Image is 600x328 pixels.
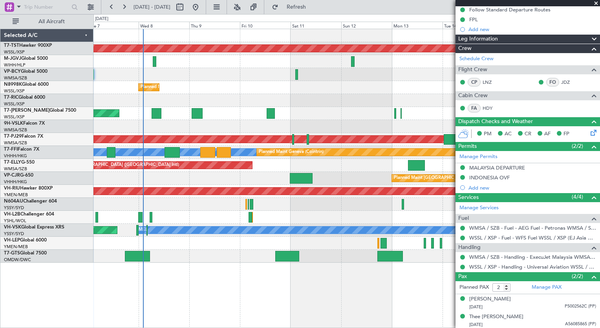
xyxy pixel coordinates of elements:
span: T7-RIC [4,95,18,100]
a: WIHH/HLP [4,62,26,68]
a: OMDW/DWC [4,257,31,263]
a: T7-RICGlobal 6000 [4,95,45,100]
span: N8998K [4,82,22,87]
span: T7-GTS [4,251,20,256]
a: WSSL / XSP - Handling - Universal Aviation WSSL / XSP [469,264,596,270]
span: Crew [458,44,472,53]
span: T7-ELLY [4,160,21,165]
a: YMEN/MEB [4,244,28,250]
a: M-JGVJGlobal 5000 [4,56,48,61]
a: YSSY/SYD [4,205,24,211]
span: Dispatch Checks and Weather [458,117,533,126]
span: VH-LEP [4,238,20,243]
a: VH-VSKGlobal Express XRS [4,225,64,230]
div: Wed 8 [139,22,189,29]
a: T7-GTSGlobal 7500 [4,251,47,256]
span: T7-FFI [4,147,18,152]
a: Schedule Crew [459,55,494,63]
span: VP-BCY [4,69,21,74]
input: Trip Number [24,1,69,13]
a: WSSL/XSP [4,49,25,55]
span: Flight Crew [458,65,487,74]
span: N604AU [4,199,23,204]
span: VH-RIU [4,186,20,191]
button: All Aircraft [9,15,85,28]
a: WMSA/SZB [4,127,27,133]
a: WSSL / XSP - Fuel - WFS Fuel WSSL / XSP (EJ Asia Only) [469,234,596,241]
a: VHHH/HKG [4,179,27,185]
a: YMEN/MEB [4,192,28,198]
a: HDY [483,105,500,112]
span: Leg Information [458,35,498,44]
a: VHHH/HKG [4,153,27,159]
a: T7-FFIFalcon 7X [4,147,39,152]
div: MEL [139,224,148,236]
div: Tue 7 [88,22,139,29]
span: P5002562C (PP) [565,303,596,310]
div: [PERSON_NAME] [469,295,511,303]
span: Services [458,193,479,202]
span: T7-TST [4,43,19,48]
span: M-JGVJ [4,56,21,61]
span: Fuel [458,214,469,223]
a: T7-[PERSON_NAME]Global 7500 [4,108,76,113]
a: WMSA/SZB [4,75,27,81]
div: MALAYSIA DEPARTURE [469,164,525,171]
a: VH-RIUHawker 800XP [4,186,53,191]
div: Add new [468,26,596,33]
a: Manage PAX [532,284,562,291]
a: YSSY/SYD [4,231,24,237]
span: Pax [458,272,467,281]
a: JDZ [561,79,579,86]
span: Handling [458,243,481,252]
span: PM [484,130,492,138]
div: INDONESIA OVF [469,174,510,181]
span: VP-CJR [4,173,20,178]
a: VH-LEPGlobal 6000 [4,238,47,243]
button: Refresh [268,1,315,13]
a: VP-BCYGlobal 5000 [4,69,48,74]
div: Sat 11 [291,22,341,29]
div: Mon 13 [392,22,443,29]
a: T7-PJ29Falcon 7X [4,134,43,139]
a: 9H-VSLKFalcon 7X [4,121,45,126]
div: Thee [PERSON_NAME] [469,313,523,321]
div: Planned Maint [GEOGRAPHIC_DATA] (Seletar) [141,81,233,93]
div: [DATE] [95,16,108,22]
div: FA [468,104,481,112]
span: Permits [458,142,477,151]
a: WSSL/XSP [4,101,25,107]
label: Planned PAX [459,284,489,291]
div: Sun 12 [341,22,392,29]
span: A56085865 (PP) [565,321,596,328]
div: Planned Maint [GEOGRAPHIC_DATA] ([GEOGRAPHIC_DATA] Intl) [394,172,525,184]
span: Refresh [280,4,313,10]
span: VH-L2B [4,212,20,217]
div: Follow Standard Departure Routes [469,6,551,13]
div: Tue 14 [443,22,493,29]
a: WMSA/SZB [4,166,27,172]
a: YSHL/WOL [4,218,26,224]
a: LNZ [483,79,500,86]
a: WSSL/XSP [4,88,25,94]
a: N8998KGlobal 6000 [4,82,49,87]
div: CP [468,78,481,87]
a: Manage Services [459,204,499,212]
a: Manage Permits [459,153,498,161]
span: AC [505,130,512,138]
a: WMSA / SZB - Fuel - AEG Fuel - Petronas WMSA / SZB (EJ Asia Only) [469,225,596,231]
span: 9H-VSLK [4,121,23,126]
div: Add new [468,184,596,191]
span: All Aircraft [20,19,83,24]
a: N604AUChallenger 604 [4,199,57,204]
a: WSSL/XSP [4,114,25,120]
a: WMSA/SZB [4,140,27,146]
span: [DATE] - [DATE] [134,4,170,11]
a: T7-TSTHawker 900XP [4,43,52,48]
span: AF [544,130,551,138]
span: T7-[PERSON_NAME] [4,108,49,113]
div: Thu 9 [189,22,240,29]
a: WMSA / SZB - Handling - ExecuJet Malaysia WMSA / SZB [469,254,596,260]
div: FO [546,78,559,87]
span: [DATE] [469,322,483,328]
